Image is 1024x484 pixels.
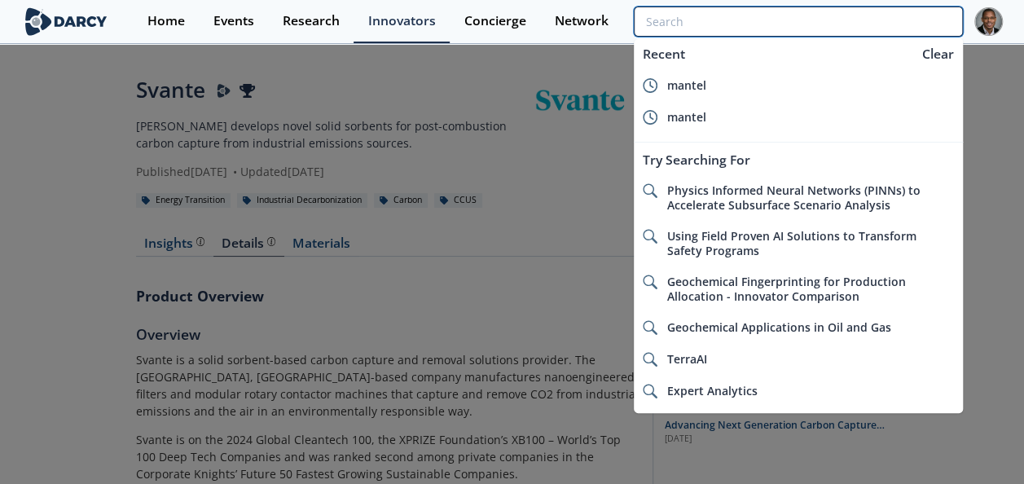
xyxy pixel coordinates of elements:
div: Innovators [368,15,436,28]
span: Expert Analytics [667,383,758,398]
img: icon [643,275,657,289]
div: Recent [634,39,913,69]
div: Try Searching For [634,145,962,175]
span: mantel [667,77,706,93]
div: Clear [916,45,960,64]
span: Using Field Proven AI Solutions to Transform Safety Programs [667,228,916,258]
div: Concierge [464,15,526,28]
span: Physics Informed Neural Networks (PINNs) to Accelerate Subsurface Scenario Analysis [667,183,921,213]
img: icon [643,78,657,93]
img: logo-wide.svg [22,7,111,36]
img: icon [643,183,657,198]
span: mantel [667,109,706,125]
div: Network [555,15,609,28]
img: icon [643,384,657,398]
span: Geochemical Applications in Oil and Gas [667,319,891,335]
span: Geochemical Fingerprinting for Production Allocation - Innovator Comparison [667,274,906,304]
img: Profile [974,7,1003,36]
img: icon [643,110,657,125]
span: TerraAI [667,351,707,367]
img: icon [643,320,657,335]
img: icon [643,352,657,367]
img: icon [643,229,657,244]
div: Events [213,15,254,28]
div: Research [283,15,340,28]
input: Advanced Search [634,7,962,37]
div: Home [147,15,185,28]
